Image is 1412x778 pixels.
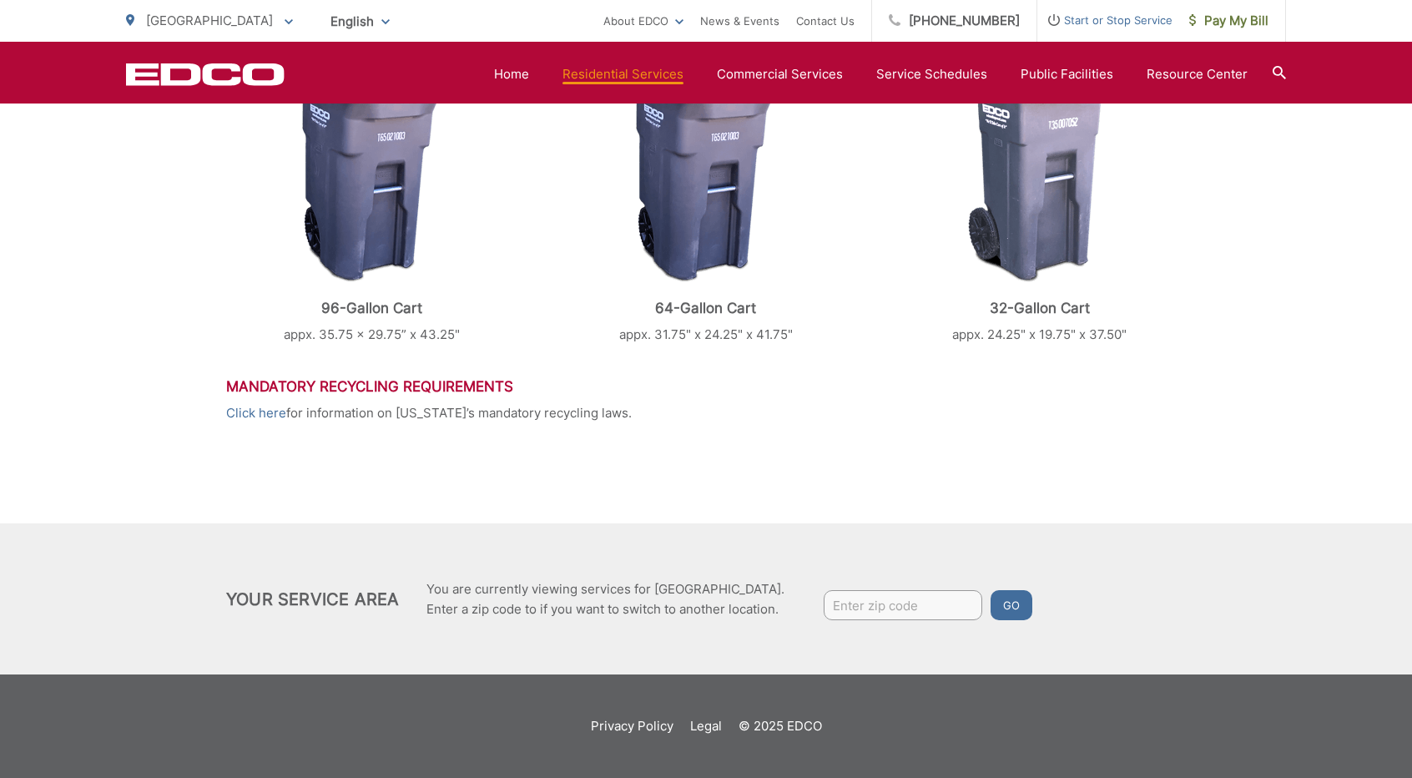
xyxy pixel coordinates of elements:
[991,590,1032,620] button: Go
[1147,64,1248,84] a: Resource Center
[700,11,779,31] a: News & Events
[591,716,673,736] a: Privacy Policy
[966,66,1113,283] img: cart-trash-32.png
[226,589,399,609] h2: Your Service Area
[1189,11,1268,31] span: Pay My Bill
[226,325,518,345] p: appx. 35.75 x 29.75” x 43.25"
[717,64,843,84] a: Commercial Services
[426,579,784,619] p: You are currently viewing services for [GEOGRAPHIC_DATA]. Enter a zip code to if you want to swit...
[146,13,273,28] span: [GEOGRAPHIC_DATA]
[226,403,286,423] a: Click here
[739,716,822,736] p: © 2025 EDCO
[126,63,285,86] a: EDCD logo. Return to the homepage.
[894,325,1186,345] p: appx. 24.25" x 19.75" x 37.50"
[1021,64,1113,84] a: Public Facilities
[560,325,852,345] p: appx. 31.75" x 24.25" x 41.75"
[603,11,683,31] a: About EDCO
[226,378,1186,395] h3: Mandatory Recycling Requirements
[690,716,722,736] a: Legal
[628,66,783,283] img: cart-trash.png
[824,590,982,620] input: Enter zip code
[318,7,402,36] span: English
[876,64,987,84] a: Service Schedules
[226,300,518,316] p: 96-Gallon Cart
[560,300,852,316] p: 64-Gallon Cart
[562,64,683,84] a: Residential Services
[796,11,855,31] a: Contact Us
[494,64,529,84] a: Home
[894,300,1186,316] p: 32-Gallon Cart
[295,66,449,283] img: cart-trash.png
[226,403,1186,423] p: for information on [US_STATE]’s mandatory recycling laws.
